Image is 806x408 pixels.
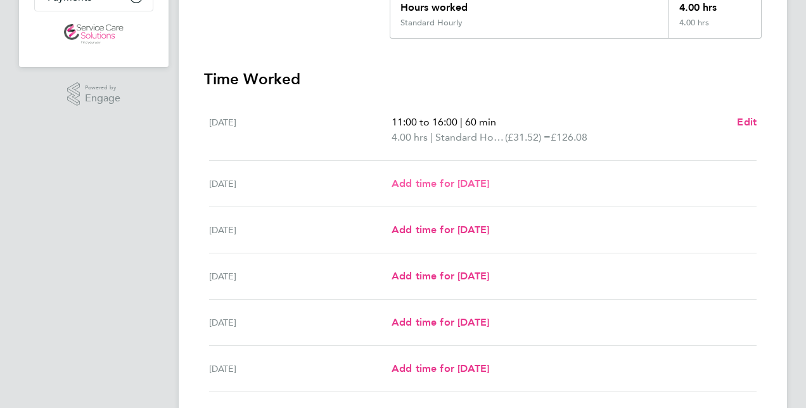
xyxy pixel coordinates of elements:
[209,176,392,191] div: [DATE]
[400,18,463,28] div: Standard Hourly
[392,270,489,282] span: Add time for [DATE]
[392,269,489,284] a: Add time for [DATE]
[392,222,489,238] a: Add time for [DATE]
[67,82,121,106] a: Powered byEngage
[204,69,762,89] h3: Time Worked
[505,131,551,143] span: (£31.52) =
[392,361,489,376] a: Add time for [DATE]
[430,131,433,143] span: |
[668,18,761,38] div: 4.00 hrs
[85,93,120,104] span: Engage
[392,131,428,143] span: 4.00 hrs
[551,131,587,143] span: £126.08
[209,269,392,284] div: [DATE]
[465,116,496,128] span: 60 min
[34,24,153,44] a: Go to home page
[392,176,489,191] a: Add time for [DATE]
[392,362,489,374] span: Add time for [DATE]
[64,24,124,44] img: servicecare-logo-retina.png
[460,116,463,128] span: |
[392,315,489,330] a: Add time for [DATE]
[392,177,489,189] span: Add time for [DATE]
[737,116,757,128] span: Edit
[435,130,505,145] span: Standard Hourly
[209,361,392,376] div: [DATE]
[209,115,392,145] div: [DATE]
[209,315,392,330] div: [DATE]
[85,82,120,93] span: Powered by
[392,224,489,236] span: Add time for [DATE]
[209,222,392,238] div: [DATE]
[737,115,757,130] a: Edit
[392,316,489,328] span: Add time for [DATE]
[392,116,457,128] span: 11:00 to 16:00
